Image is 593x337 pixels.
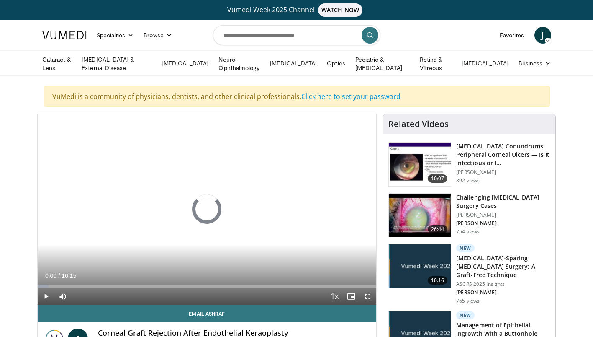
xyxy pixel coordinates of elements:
[54,288,71,305] button: Mute
[42,31,87,39] img: VuMedi Logo
[388,119,449,129] h4: Related Videos
[326,288,343,305] button: Playback Rate
[322,55,350,72] a: Optics
[62,272,76,279] span: 10:15
[38,305,377,322] a: Email Ashraf
[456,281,550,288] p: ASCRS 2025 Insights
[77,55,157,72] a: [MEDICAL_DATA] & External Disease
[428,225,448,233] span: 26:44
[415,55,457,72] a: Retina & Vitreous
[456,212,550,218] p: [PERSON_NAME]
[456,142,550,167] h3: [MEDICAL_DATA] Conundrums: Peripheral Corneal Ulcers — Is It Infectious or I…
[456,169,550,176] p: [PERSON_NAME]
[265,55,322,72] a: [MEDICAL_DATA]
[38,114,377,305] video-js: Video Player
[38,288,54,305] button: Play
[389,143,451,186] img: 5ede7c1e-2637-46cb-a546-16fd546e0e1e.150x105_q85_crop-smart_upscale.jpg
[389,194,451,237] img: 05a6f048-9eed-46a7-93e1-844e43fc910c.150x105_q85_crop-smart_upscale.jpg
[359,288,376,305] button: Fullscreen
[350,55,415,72] a: Pediatric & [MEDICAL_DATA]
[318,3,362,17] span: WATCH NOW
[213,25,380,45] input: Search topics, interventions
[44,3,550,17] a: Vumedi Week 2025 ChannelWATCH NOW
[45,272,56,279] span: 0:00
[456,193,550,210] h3: Challenging [MEDICAL_DATA] Surgery Cases
[456,244,475,252] p: New
[139,27,177,44] a: Browse
[301,92,400,101] a: Click here to set your password
[44,86,550,107] div: VuMedi is a community of physicians, dentists, and other clinical professionals.
[388,142,550,187] a: 10:07 [MEDICAL_DATA] Conundrums: Peripheral Corneal Ulcers — Is It Infectious or I… [PERSON_NAME]...
[428,174,448,183] span: 10:07
[456,311,475,319] p: New
[456,254,550,279] h3: [MEDICAL_DATA]-Sparing [MEDICAL_DATA] Surgery: A Graft-Free Technique
[388,244,550,304] a: 10:16 New [MEDICAL_DATA]-Sparing [MEDICAL_DATA] Surgery: A Graft-Free Technique ASCRS 2025 Insigh...
[428,276,448,285] span: 10:16
[213,55,265,72] a: Neuro-Ophthalmology
[456,177,480,184] p: 892 views
[457,55,513,72] a: [MEDICAL_DATA]
[456,220,550,227] p: [PERSON_NAME]
[534,27,551,44] a: J
[456,298,480,304] p: 765 views
[157,55,213,72] a: [MEDICAL_DATA]
[59,272,60,279] span: /
[38,285,377,288] div: Progress Bar
[513,55,556,72] a: Business
[495,27,529,44] a: Favorites
[456,228,480,235] p: 754 views
[456,289,550,296] p: [PERSON_NAME]
[343,288,359,305] button: Enable picture-in-picture mode
[389,244,451,288] img: e2db3364-8554-489a-9e60-297bee4c90d2.jpg.150x105_q85_crop-smart_upscale.jpg
[388,193,550,238] a: 26:44 Challenging [MEDICAL_DATA] Surgery Cases [PERSON_NAME] [PERSON_NAME] 754 views
[92,27,139,44] a: Specialties
[37,55,77,72] a: Cataract & Lens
